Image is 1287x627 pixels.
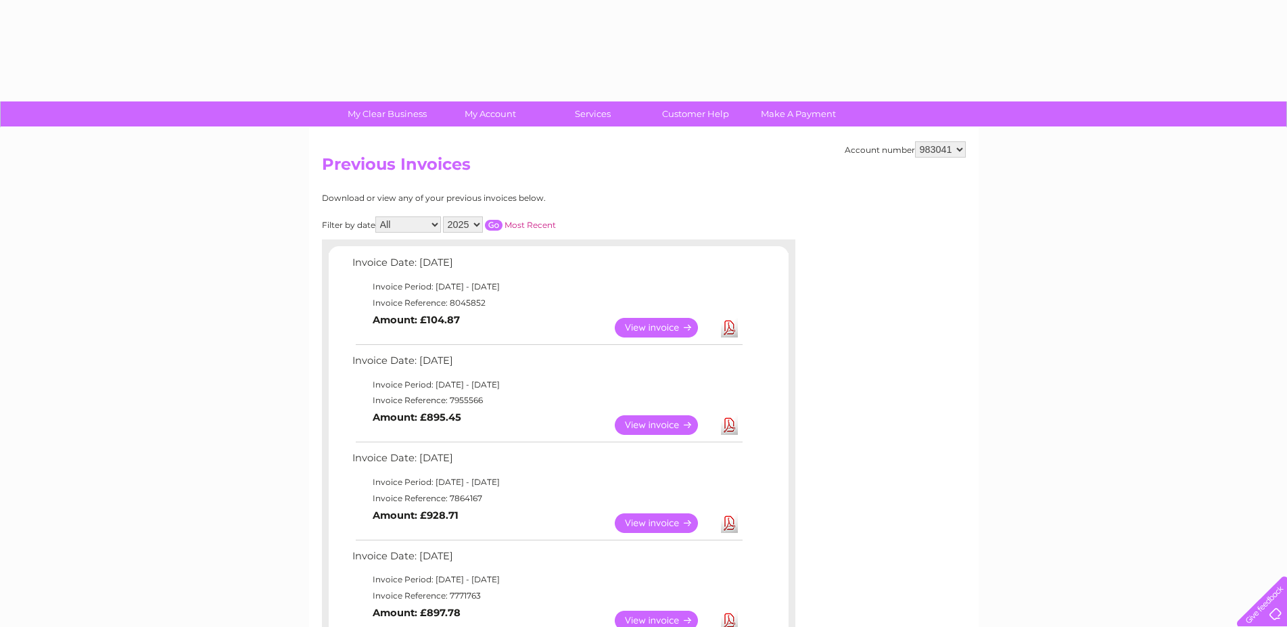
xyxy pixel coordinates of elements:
[615,415,714,435] a: View
[615,318,714,338] a: View
[349,490,745,507] td: Invoice Reference: 7864167
[373,607,461,619] b: Amount: £897.78
[349,392,745,409] td: Invoice Reference: 7955566
[373,509,459,521] b: Amount: £928.71
[322,155,966,181] h2: Previous Invoices
[322,216,677,233] div: Filter by date
[505,220,556,230] a: Most Recent
[349,295,745,311] td: Invoice Reference: 8045852
[721,513,738,533] a: Download
[349,377,745,393] td: Invoice Period: [DATE] - [DATE]
[331,101,443,126] a: My Clear Business
[373,314,460,326] b: Amount: £104.87
[743,101,854,126] a: Make A Payment
[349,449,745,474] td: Invoice Date: [DATE]
[322,193,677,203] div: Download or view any of your previous invoices below.
[349,547,745,572] td: Invoice Date: [DATE]
[640,101,751,126] a: Customer Help
[537,101,649,126] a: Services
[721,415,738,435] a: Download
[349,279,745,295] td: Invoice Period: [DATE] - [DATE]
[349,254,745,279] td: Invoice Date: [DATE]
[373,411,461,423] b: Amount: £895.45
[349,474,745,490] td: Invoice Period: [DATE] - [DATE]
[349,352,745,377] td: Invoice Date: [DATE]
[349,588,745,604] td: Invoice Reference: 7771763
[434,101,546,126] a: My Account
[721,318,738,338] a: Download
[349,572,745,588] td: Invoice Period: [DATE] - [DATE]
[845,141,966,158] div: Account number
[615,513,714,533] a: View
